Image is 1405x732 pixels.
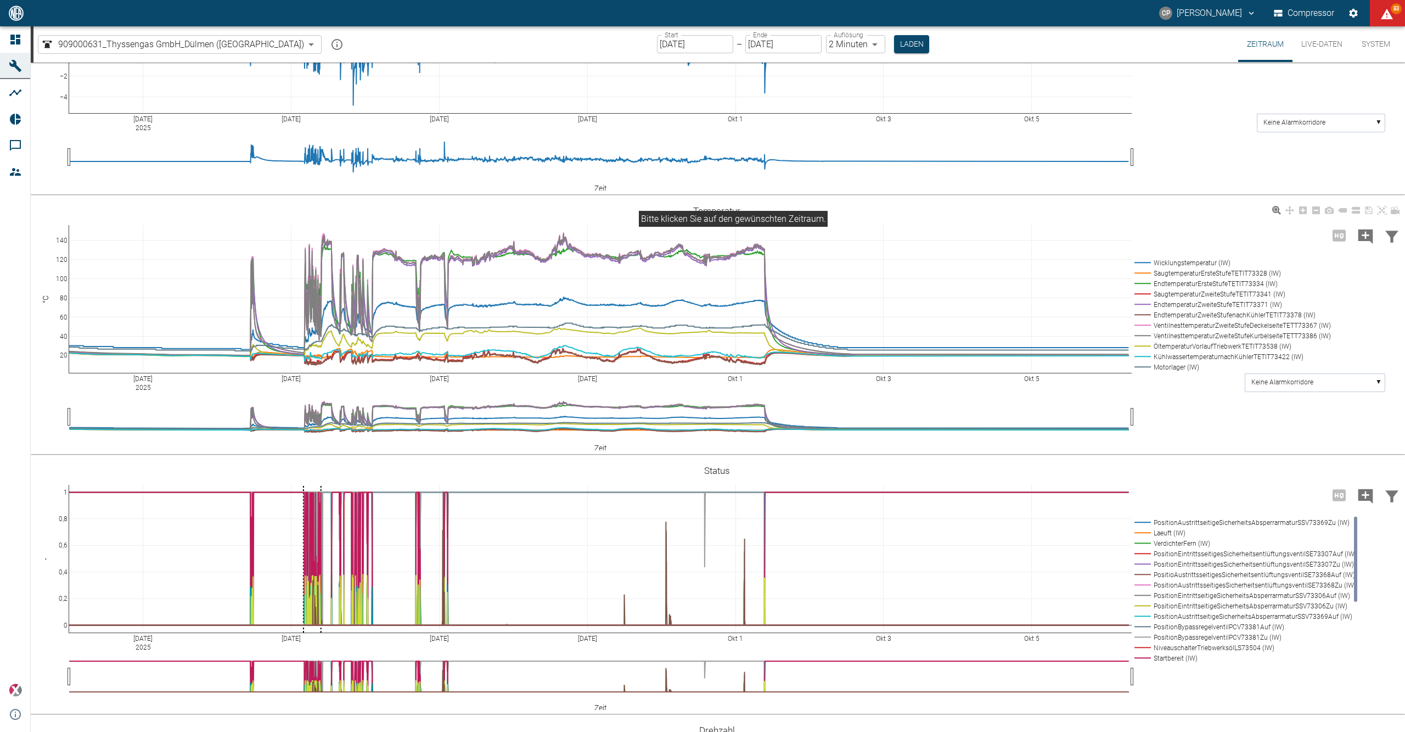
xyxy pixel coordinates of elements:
[1326,230,1352,240] span: Hohe Auflösung nur für Zeiträume von <3 Tagen verfügbar
[1352,221,1379,250] button: Kommentar hinzufügen
[1292,26,1351,62] button: Live-Daten
[1352,481,1379,510] button: Kommentar hinzufügen
[1351,26,1401,62] button: System
[1379,221,1405,250] button: Daten filtern
[753,30,767,40] label: Ende
[657,35,733,53] input: DD.MM.YYYY
[1344,3,1363,23] button: Einstellungen
[1157,3,1258,23] button: christoph.palm@neuman-esser.com
[1159,7,1172,20] div: CP
[8,5,25,20] img: logo
[1379,481,1405,510] button: Daten filtern
[1238,26,1292,62] button: Zeitraum
[665,30,678,40] label: Start
[737,38,742,51] p: –
[58,38,304,51] span: 909000631_Thyssengas GmbH_Dülmen ([GEOGRAPHIC_DATA])
[9,684,22,697] img: Xplore Logo
[1251,378,1313,386] text: Keine Alarmkorridore
[1391,3,1402,14] span: 83
[894,35,929,53] button: Laden
[1326,489,1352,500] span: Hohe Auflösung nur für Zeiträume von <3 Tagen verfügbar
[834,30,863,40] label: Auflösung
[41,38,304,51] a: 909000631_Thyssengas GmbH_Dülmen ([GEOGRAPHIC_DATA])
[826,35,885,53] div: 2 Minuten
[1272,3,1337,23] button: Compressor
[745,35,822,53] input: DD.MM.YYYY
[1263,119,1325,126] text: Keine Alarmkorridore
[326,33,348,55] button: mission info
